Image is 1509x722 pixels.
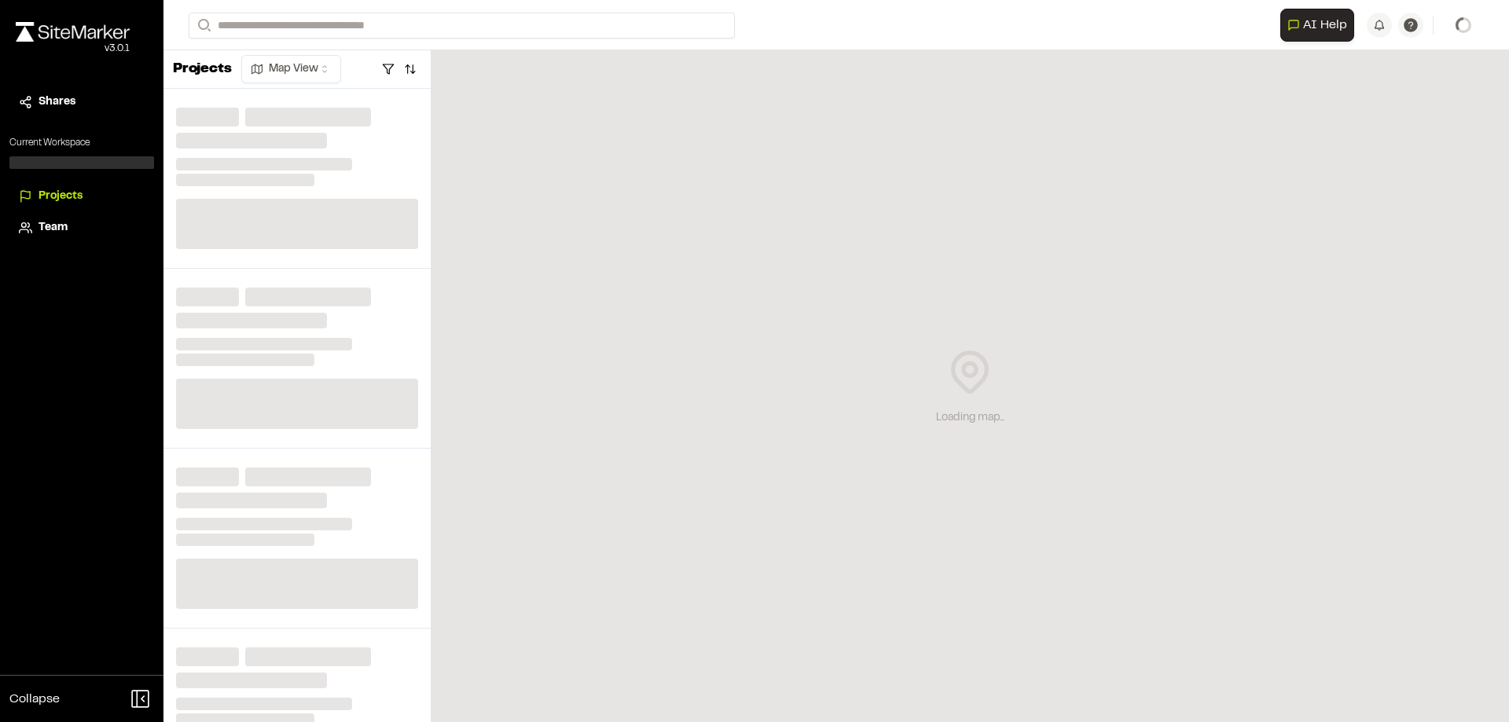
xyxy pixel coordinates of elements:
[39,93,75,111] span: Shares
[936,409,1004,427] div: Loading map...
[19,219,145,236] a: Team
[9,690,60,709] span: Collapse
[9,136,154,150] p: Current Workspace
[1303,16,1347,35] span: AI Help
[39,188,83,205] span: Projects
[189,13,217,38] button: Search
[19,188,145,205] a: Projects
[39,219,68,236] span: Team
[1280,9,1354,42] button: Open AI Assistant
[1280,9,1360,42] div: Open AI Assistant
[19,93,145,111] a: Shares
[16,22,130,42] img: rebrand.png
[16,42,130,56] div: Oh geez...please don't...
[173,59,232,80] p: Projects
